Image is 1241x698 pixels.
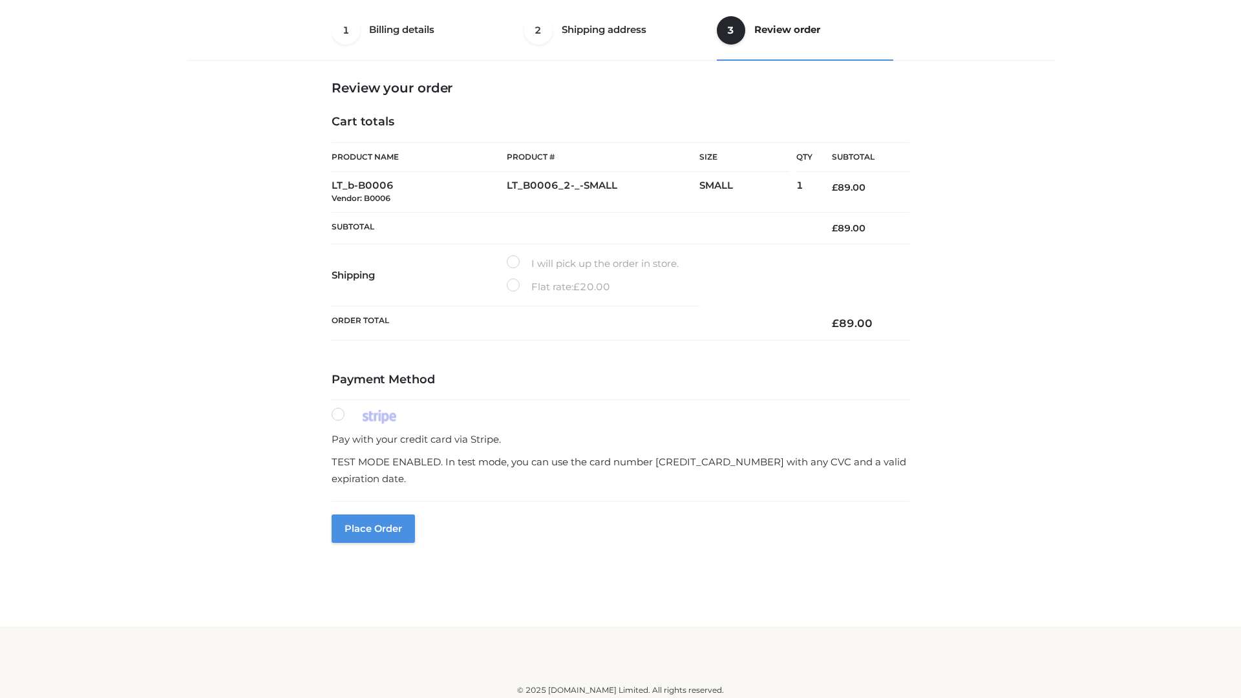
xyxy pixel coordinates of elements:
th: Order Total [332,306,812,341]
h3: Review your order [332,80,909,96]
th: Subtotal [812,143,909,172]
bdi: 89.00 [832,222,865,234]
td: 1 [796,172,812,213]
th: Shipping [332,244,507,306]
p: TEST MODE ENABLED. In test mode, you can use the card number [CREDIT_CARD_NUMBER] with any CVC an... [332,454,909,487]
th: Subtotal [332,212,812,244]
p: Pay with your credit card via Stripe. [332,431,909,448]
label: Flat rate: [507,279,610,295]
span: £ [573,280,580,293]
td: LT_b-B0006 [332,172,507,213]
td: LT_B0006_2-_-SMALL [507,172,699,213]
bdi: 89.00 [832,317,873,330]
h4: Payment Method [332,373,909,387]
bdi: 89.00 [832,182,865,193]
th: Size [699,143,790,172]
label: I will pick up the order in store. [507,255,679,272]
span: £ [832,182,838,193]
th: Product # [507,142,699,172]
span: £ [832,222,838,234]
td: SMALL [699,172,796,213]
small: Vendor: B0006 [332,193,390,203]
div: © 2025 [DOMAIN_NAME] Limited. All rights reserved. [192,684,1049,697]
span: £ [832,317,839,330]
h4: Cart totals [332,115,909,129]
th: Qty [796,142,812,172]
button: Place order [332,514,415,543]
bdi: 20.00 [573,280,610,293]
th: Product Name [332,142,507,172]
